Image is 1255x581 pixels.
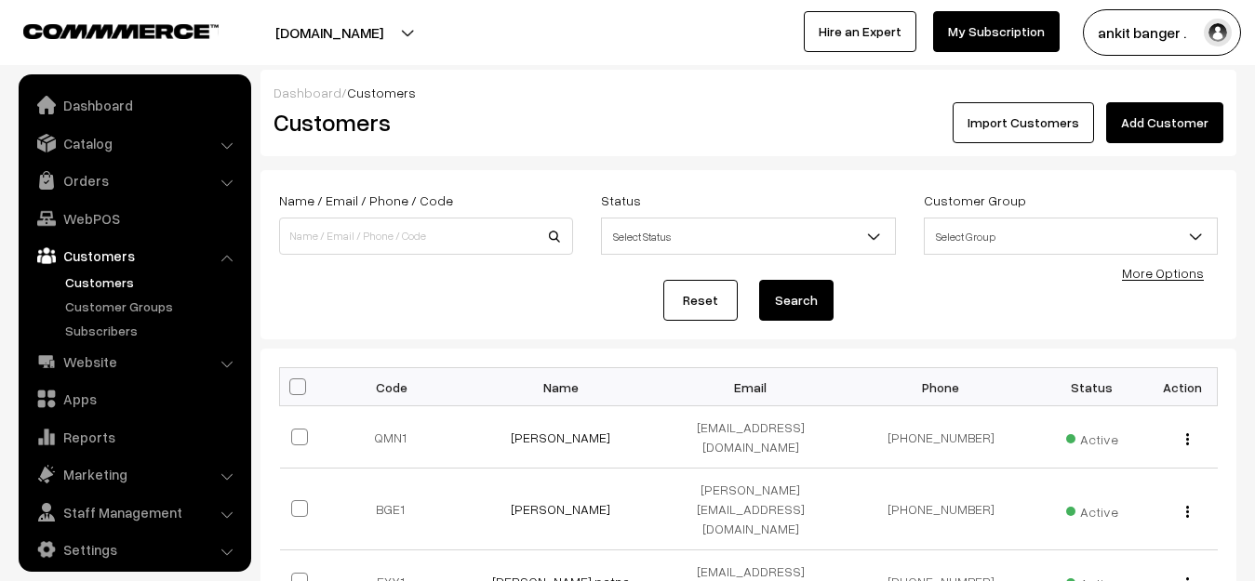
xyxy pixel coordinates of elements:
[23,126,245,160] a: Catalog
[1204,19,1232,46] img: user
[924,218,1218,255] span: Select Group
[23,239,245,272] a: Customers
[23,24,219,38] img: COMMMERCE
[1186,506,1189,518] img: Menu
[1066,425,1118,449] span: Active
[327,368,466,406] th: Code
[274,85,341,100] a: Dashboard
[1083,9,1241,56] button: ankit banger .
[1066,497,1118,522] span: Active
[23,19,186,41] a: COMMMERCE
[759,280,834,321] button: Search
[327,406,466,469] td: QMN1
[511,429,610,445] a: [PERSON_NAME]
[23,533,245,566] a: Settings
[846,368,1035,406] th: Phone
[279,218,573,255] input: Name / Email / Phone / Code
[60,297,245,316] a: Customer Groups
[1122,265,1204,281] a: More Options
[1106,102,1223,143] a: Add Customer
[327,469,466,550] td: BGE1
[846,469,1035,550] td: [PHONE_NUMBER]
[656,406,846,469] td: [EMAIL_ADDRESS][DOMAIN_NAME]
[804,11,916,52] a: Hire an Expert
[466,368,656,406] th: Name
[279,191,453,210] label: Name / Email / Phone / Code
[656,368,846,406] th: Email
[23,88,245,122] a: Dashboard
[23,420,245,454] a: Reports
[347,85,416,100] span: Customers
[663,280,738,321] a: Reset
[1148,368,1218,406] th: Action
[23,457,245,491] a: Marketing
[601,218,895,255] span: Select Status
[23,495,245,529] a: Staff Management
[656,469,846,550] td: [PERSON_NAME][EMAIL_ADDRESS][DOMAIN_NAME]
[933,11,1060,52] a: My Subscription
[601,191,641,210] label: Status
[1186,433,1189,445] img: Menu
[924,191,1026,210] label: Customer Group
[846,406,1035,469] td: [PHONE_NUMBER]
[60,321,245,340] a: Subscribers
[23,382,245,416] a: Apps
[925,220,1217,253] span: Select Group
[602,220,894,253] span: Select Status
[23,164,245,197] a: Orders
[511,501,610,517] a: [PERSON_NAME]
[23,345,245,378] a: Website
[23,202,245,235] a: WebPOS
[274,108,735,137] h2: Customers
[274,83,1223,102] div: /
[210,9,448,56] button: [DOMAIN_NAME]
[1036,368,1148,406] th: Status
[953,102,1094,143] a: Import Customers
[60,272,245,292] a: Customers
